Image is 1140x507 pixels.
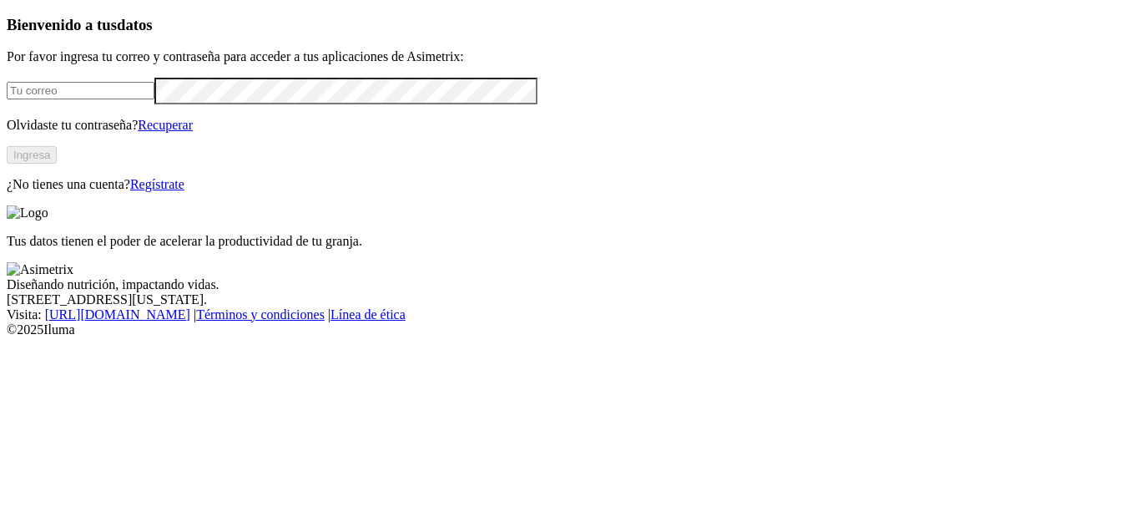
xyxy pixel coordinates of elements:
[7,146,57,164] button: Ingresa
[7,292,1133,307] div: [STREET_ADDRESS][US_STATE].
[7,49,1133,64] p: Por favor ingresa tu correo y contraseña para acceder a tus aplicaciones de Asimetrix:
[7,277,1133,292] div: Diseñando nutrición, impactando vidas.
[117,16,153,33] span: datos
[130,177,184,191] a: Regístrate
[7,16,1133,34] h3: Bienvenido a tus
[7,307,1133,322] div: Visita : | |
[7,262,73,277] img: Asimetrix
[330,307,406,322] a: Línea de ética
[7,177,1133,192] p: ¿No tienes una cuenta?
[7,118,1133,133] p: Olvidaste tu contraseña?
[196,307,325,322] a: Términos y condiciones
[138,118,193,132] a: Recuperar
[7,234,1133,249] p: Tus datos tienen el poder de acelerar la productividad de tu granja.
[7,322,1133,337] div: © 2025 Iluma
[7,82,154,99] input: Tu correo
[45,307,190,322] a: [URL][DOMAIN_NAME]
[7,205,48,221] img: Logo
